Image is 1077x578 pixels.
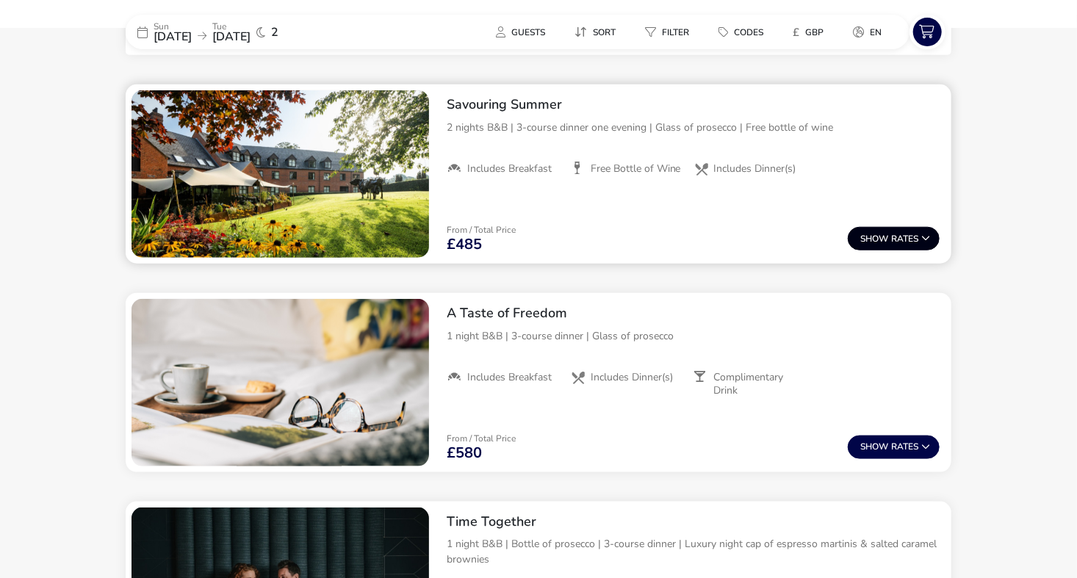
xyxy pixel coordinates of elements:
naf-pibe-menu-bar-item: en [841,21,899,43]
p: 1 night B&B | 3-course dinner | Glass of prosecco [447,328,940,344]
p: Sun [154,22,192,31]
span: Filter [662,26,689,38]
span: Codes [734,26,763,38]
span: Sort [593,26,616,38]
button: Codes [707,21,775,43]
swiper-slide: 1 / 1 [132,90,429,258]
div: A Taste of Freedom1 night B&B | 3-course dinner | Glass of proseccoIncludes BreakfastIncludes Din... [435,293,951,409]
button: Guests [484,21,557,43]
span: [DATE] [212,29,251,45]
span: en [870,26,882,38]
naf-pibe-menu-bar-item: £GBP [781,21,841,43]
div: Sun[DATE]Tue[DATE]2 [126,15,346,49]
p: From / Total Price [447,225,516,234]
p: From / Total Price [447,434,516,443]
p: Tue [212,22,251,31]
span: Includes Breakfast [467,371,552,384]
span: Guests [511,26,545,38]
span: Includes Dinner(s) [714,162,796,176]
h2: Savouring Summer [447,96,940,113]
button: Sort [563,21,627,43]
span: Show [860,442,891,452]
swiper-slide: 1 / 1 [132,299,429,466]
i: £ [793,25,799,40]
span: £580 [447,446,482,460]
span: Includes Breakfast [467,162,552,176]
button: £GBP [781,21,835,43]
h2: Time Together [447,513,940,530]
button: en [841,21,893,43]
span: £485 [447,237,482,252]
button: ShowRates [848,436,940,459]
span: Complimentary Drink [714,371,805,397]
span: GBP [805,26,824,38]
span: Free Bottle of Wine [591,162,681,176]
h2: A Taste of Freedom [447,305,940,322]
div: Savouring Summer2 nights B&B | 3-course dinner one evening | Glass of prosecco | Free bottle of w... [435,84,951,187]
naf-pibe-menu-bar-item: Sort [563,21,633,43]
p: 2 nights B&B | 3-course dinner one evening | Glass of prosecco | Free bottle of wine [447,120,940,135]
span: Show [860,234,891,244]
span: [DATE] [154,29,192,45]
span: Includes Dinner(s) [591,371,673,384]
naf-pibe-menu-bar-item: Guests [484,21,563,43]
button: Filter [633,21,701,43]
naf-pibe-menu-bar-item: Filter [633,21,707,43]
naf-pibe-menu-bar-item: Codes [707,21,781,43]
p: 1 night B&B | Bottle of prosecco | 3-course dinner | Luxury night cap of espresso martinis & salt... [447,536,940,567]
button: ShowRates [848,227,940,250]
span: 2 [271,26,278,38]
